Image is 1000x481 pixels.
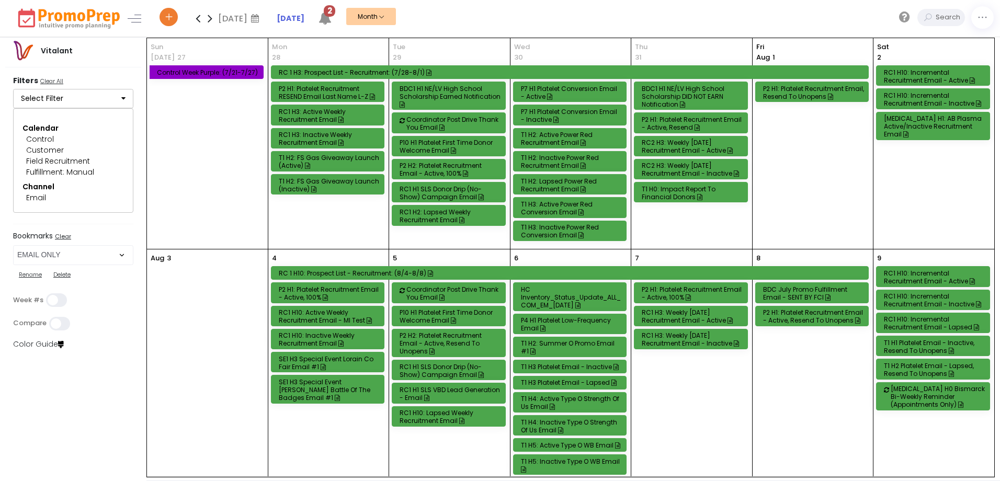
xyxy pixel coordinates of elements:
[279,308,380,324] div: RC1 H10: Active Weekly Recruitment Email - MI Test
[400,363,501,379] div: RC1 H1 SLS Donor Drip (No-Show) Campaign Email
[157,68,259,76] div: Control Week Purple: (7/21-7/27)
[756,253,760,264] p: 8
[400,386,501,402] div: RC1 H1 SLS VBD Lead Generation - Email
[279,285,380,301] div: P2 H1: Platelet Recruitment Email - Active, 100%
[13,296,43,304] label: Week #s
[13,89,133,109] button: Select Filter
[53,270,71,279] u: Delete
[393,253,397,264] p: 5
[177,52,186,63] p: 27
[400,185,501,201] div: RC1 H1 SLS Donor Drip (No-Show) Campaign Email
[521,363,622,371] div: T1 H3 Platelet Email - Inactive
[55,232,71,241] u: Clear
[521,339,622,355] div: T1 H2: Summer O Promo Email #1
[400,208,501,224] div: RC1 H2: Lapsed Weekly Recruitment Email
[763,285,865,301] div: BDC July Promo Fulfillment Email - SENT BY FCI
[26,167,120,178] div: Fulfillment: Manual
[635,42,748,52] span: Thu
[884,68,985,84] div: RC1 H10: Incremental Recruitment Email - Active
[279,378,380,402] div: SE1 H3 Special Event [PERSON_NAME] Battle of the Badges Email #1
[26,134,120,145] div: Control
[393,52,401,63] p: 29
[635,52,642,63] p: 31
[884,91,985,107] div: RC1 H10: Incremental Recruitment Email - Inactive
[763,308,865,324] div: P2 H1: Platelet Recruitment Email - Active, Resend to Unopens
[877,52,881,63] p: 2
[324,5,335,17] span: 2
[406,285,508,301] div: Coordinator Post Drive Thank You Email
[756,42,869,52] span: Fri
[514,42,627,52] span: Wed
[13,339,64,349] a: Color Guide
[763,85,865,100] div: P2 H1: Platelet Recruitment Email, Resend to Unopens
[642,85,743,108] div: BDC1 H1 NE/LV High School Scholarship DID NOT EARN Notification
[22,181,124,192] div: Channel
[933,9,965,26] input: Search
[521,441,622,449] div: T1 H5: Active Type O WB Email
[521,177,622,193] div: T1 H2: Lapsed Power Red Recruitment Email
[13,40,33,61] img: vitalantlogo.png
[642,285,743,301] div: P2 H1: Platelet Recruitment Email - Active, 100%
[279,269,864,277] div: RC 1 H10: Prospect List - Recruitment: (8/4-8/8)
[964,445,990,471] iframe: gist-messenger-bubble-iframe
[521,418,622,434] div: T1 H4: Inactive Type O Strength of Us Email
[521,108,622,123] div: P7 H1 Platelet Conversion Email - Inactive
[33,45,80,56] div: Vitalant
[26,145,120,156] div: Customer
[877,42,991,52] span: Sat
[884,292,985,308] div: RC1 H10: Incremental Recruitment Email - Inactive
[346,8,396,25] button: Month
[272,42,385,52] span: Mon
[19,270,42,279] u: Rename
[756,52,775,63] p: 1
[877,253,881,264] p: 9
[400,331,501,355] div: P2 H2: Platelet Recruitment Email - Active, Resend to Unopens
[13,232,133,243] label: Bookmarks
[40,77,63,85] u: Clear All
[151,52,175,63] p: [DATE]
[756,52,770,62] span: Aug
[279,108,380,123] div: RC1 H3: Active Weekly Recruitment Email
[13,75,38,86] strong: Filters
[277,13,304,24] a: [DATE]
[521,223,622,239] div: T1 H3: Inactive Power Red Conversion Email
[884,269,985,285] div: RC1 H10: Incremental Recruitment Email - Active
[279,355,380,371] div: SE1 H3 Special Event Lorain Co Fair Email #1
[521,200,622,216] div: T1 H3: Active Power Red Conversion Email
[642,139,743,154] div: RC2 H3: Weekly [DATE] Recruitment Email - Active
[400,139,501,154] div: P10 H1 Platelet First Time Donor Welcome Email
[400,409,501,425] div: RC1 H10: Lapsed Weekly Recruitment Email
[514,253,518,264] p: 6
[279,68,864,76] div: RC 1 H3: Prospect List - Recruitment: (7/28-8/1)
[279,85,380,100] div: P2 H1: Platelet Recruitment RESEND Email Last Name L-Z
[13,319,47,327] label: Compare
[22,123,124,134] div: Calendar
[884,362,985,377] div: T1 H2 Platelet Email - Lapsed, Resend to Unopens
[521,154,622,169] div: T1 H2: Inactive Power Red Recruitment Email
[272,253,277,264] p: 4
[514,52,523,63] p: 30
[218,10,263,26] div: [DATE]
[521,285,622,309] div: HC Inventory_Status_Update_ALL_COM_EM_[DATE]
[279,154,380,169] div: T1 H2: FS Gas Giveaway Launch (Active)
[521,395,622,410] div: T1 H4: Active Type O Strength of Us Email
[521,457,622,473] div: T1 H5: Inactive Type O WB Email
[279,131,380,146] div: RC1 H3: Inactive Weekly Recruitment Email
[642,162,743,177] div: RC2 H3: Weekly [DATE] Recruitment Email - Inactive
[642,116,743,131] div: P2 H1: Platelet Recruitment Email - Active, Resend
[521,316,622,332] div: P4 H1 Platelet Low-Frequency Email
[279,331,380,347] div: RC1 H10: Inactive Weekly Recruitment Email
[884,114,985,138] div: [MEDICAL_DATA] H1: AB Plasma Active/Inactive Recruitment Email
[151,253,164,264] p: Aug
[521,379,622,386] div: T1 H3 Platelet Email - Lapsed
[151,42,264,52] span: Sun
[167,253,171,264] p: 3
[884,315,985,331] div: RC1 H10: Incremental Recruitment Email - Lapsed
[400,85,501,108] div: BDC1 H1 NE/LV High School Scholarship Earned Notification
[521,131,622,146] div: T1 H2: Active Power Red Recruitment Email
[642,331,743,347] div: RC1 H3: Weekly [DATE] Recruitment Email - Inactive
[884,339,985,354] div: T1 H1 Platelet Email - Inactive, Resend to Unopens
[279,177,380,193] div: T1 H2: FS Gas Giveaway Launch (Inactive)
[272,52,280,63] p: 28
